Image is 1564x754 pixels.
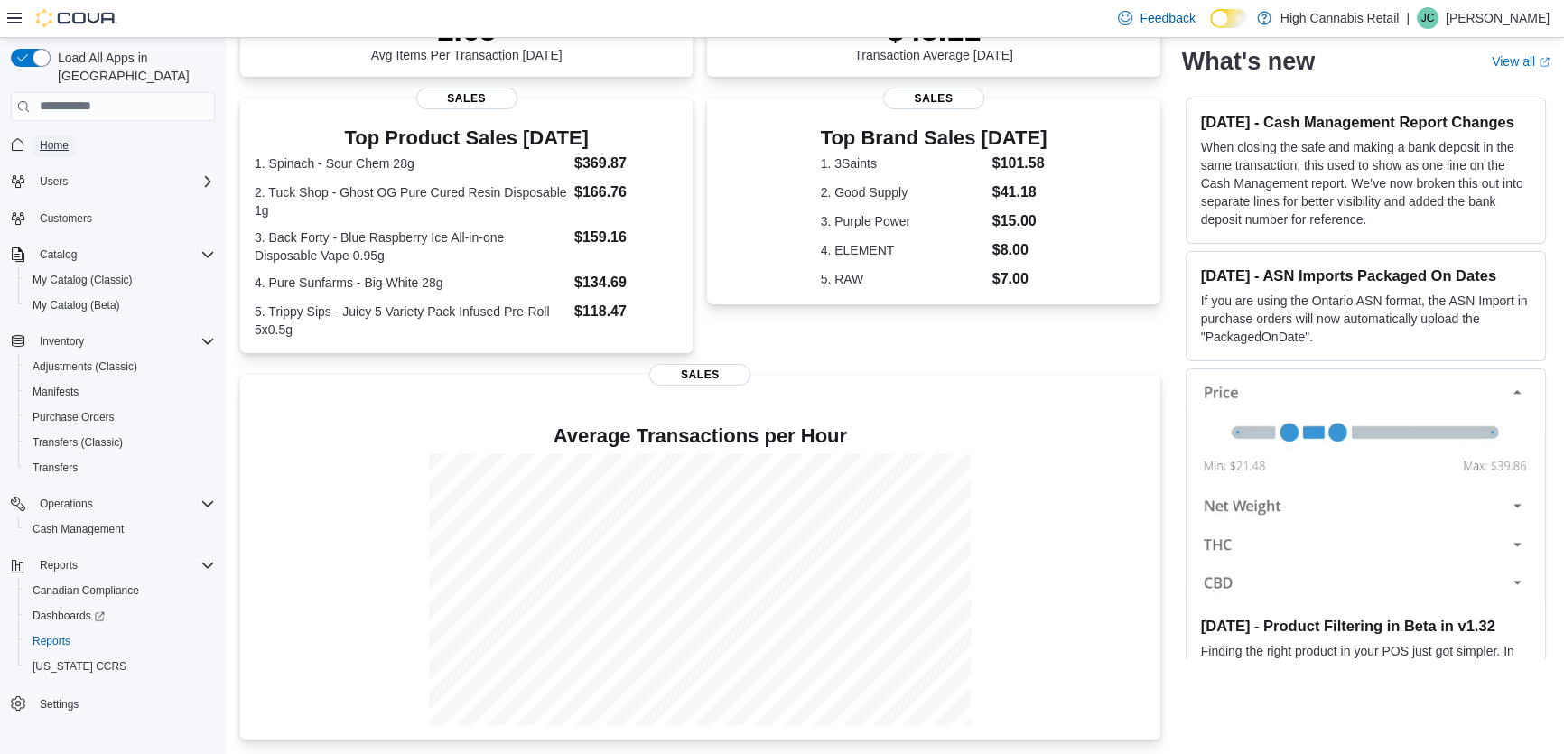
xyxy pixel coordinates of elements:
[4,329,222,354] button: Inventory
[821,212,985,230] dt: 3. Purple Power
[25,605,112,627] a: Dashboards
[33,554,215,576] span: Reports
[25,269,140,291] a: My Catalog (Classic)
[574,153,678,174] dd: $369.87
[25,294,127,316] a: My Catalog (Beta)
[18,379,222,405] button: Manifests
[821,183,985,201] dt: 2. Good Supply
[25,406,215,428] span: Purchase Orders
[1201,292,1531,346] p: If you are using the Ontario ASN format, the ASN Import in purchase orders will now automatically...
[18,267,222,293] button: My Catalog (Classic)
[4,690,222,716] button: Settings
[33,207,215,229] span: Customers
[33,385,79,399] span: Manifests
[25,381,215,403] span: Manifests
[1417,7,1438,29] div: Jack Cayer
[574,227,678,248] dd: $159.16
[25,630,78,652] a: Reports
[40,211,92,226] span: Customers
[25,457,85,479] a: Transfers
[33,410,115,424] span: Purchase Orders
[25,518,215,540] span: Cash Management
[18,628,222,654] button: Reports
[33,461,78,475] span: Transfers
[18,654,222,679] button: [US_STATE] CCRS
[1406,7,1410,29] p: |
[25,605,215,627] span: Dashboards
[33,609,105,623] span: Dashboards
[25,457,215,479] span: Transfers
[33,330,215,352] span: Inventory
[4,169,222,194] button: Users
[255,274,567,292] dt: 4. Pure Sunfarms - Big White 28g
[25,294,215,316] span: My Catalog (Beta)
[33,244,215,265] span: Catalog
[821,154,985,172] dt: 1. 3Saints
[18,293,222,318] button: My Catalog (Beta)
[25,406,122,428] a: Purchase Orders
[25,656,134,677] a: [US_STATE] CCRS
[821,270,985,288] dt: 5. RAW
[25,656,215,677] span: Washington CCRS
[255,154,567,172] dt: 1. Spinach - Sour Chem 28g
[883,88,984,109] span: Sales
[1201,266,1531,284] h3: [DATE] - ASN Imports Packaged On Dates
[574,272,678,293] dd: $134.69
[40,697,79,712] span: Settings
[1182,47,1315,76] h2: What's new
[255,127,678,149] h3: Top Product Sales [DATE]
[33,493,100,515] button: Operations
[1140,9,1195,27] span: Feedback
[36,9,117,27] img: Cova
[18,430,222,455] button: Transfers (Classic)
[4,132,222,158] button: Home
[25,356,215,377] span: Adjustments (Classic)
[51,49,215,85] span: Load All Apps in [GEOGRAPHIC_DATA]
[18,603,222,628] a: Dashboards
[18,455,222,480] button: Transfers
[1201,113,1531,131] h3: [DATE] - Cash Management Report Changes
[992,268,1047,290] dd: $7.00
[255,183,567,219] dt: 2. Tuck Shop - Ghost OG Pure Cured Resin Disposable 1g
[33,244,84,265] button: Catalog
[33,634,70,648] span: Reports
[1492,54,1550,69] a: View allExternal link
[255,425,1146,447] h4: Average Transactions per Hour
[33,135,76,156] a: Home
[255,303,567,339] dt: 5. Trippy Sips - Juicy 5 Variety Pack Infused Pre-Roll 5x0.5g
[40,138,69,153] span: Home
[33,522,124,536] span: Cash Management
[992,153,1047,174] dd: $101.58
[33,298,120,312] span: My Catalog (Beta)
[25,269,215,291] span: My Catalog (Classic)
[821,241,985,259] dt: 4. ELEMENT
[4,205,222,231] button: Customers
[1210,9,1248,28] input: Dark Mode
[416,88,517,109] span: Sales
[25,580,146,601] a: Canadian Compliance
[574,301,678,322] dd: $118.47
[821,127,1047,149] h3: Top Brand Sales [DATE]
[25,630,215,652] span: Reports
[33,330,91,352] button: Inventory
[4,553,222,578] button: Reports
[33,134,215,156] span: Home
[1539,57,1550,68] svg: External link
[40,558,78,572] span: Reports
[25,432,215,453] span: Transfers (Classic)
[574,182,678,203] dd: $166.76
[18,517,222,542] button: Cash Management
[33,692,215,714] span: Settings
[33,171,75,192] button: Users
[33,273,133,287] span: My Catalog (Classic)
[1210,28,1211,29] span: Dark Mode
[33,659,126,674] span: [US_STATE] CCRS
[4,242,222,267] button: Catalog
[18,578,222,603] button: Canadian Compliance
[25,432,130,453] a: Transfers (Classic)
[33,435,123,450] span: Transfers (Classic)
[18,354,222,379] button: Adjustments (Classic)
[18,405,222,430] button: Purchase Orders
[33,359,137,374] span: Adjustments (Classic)
[40,247,77,262] span: Catalog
